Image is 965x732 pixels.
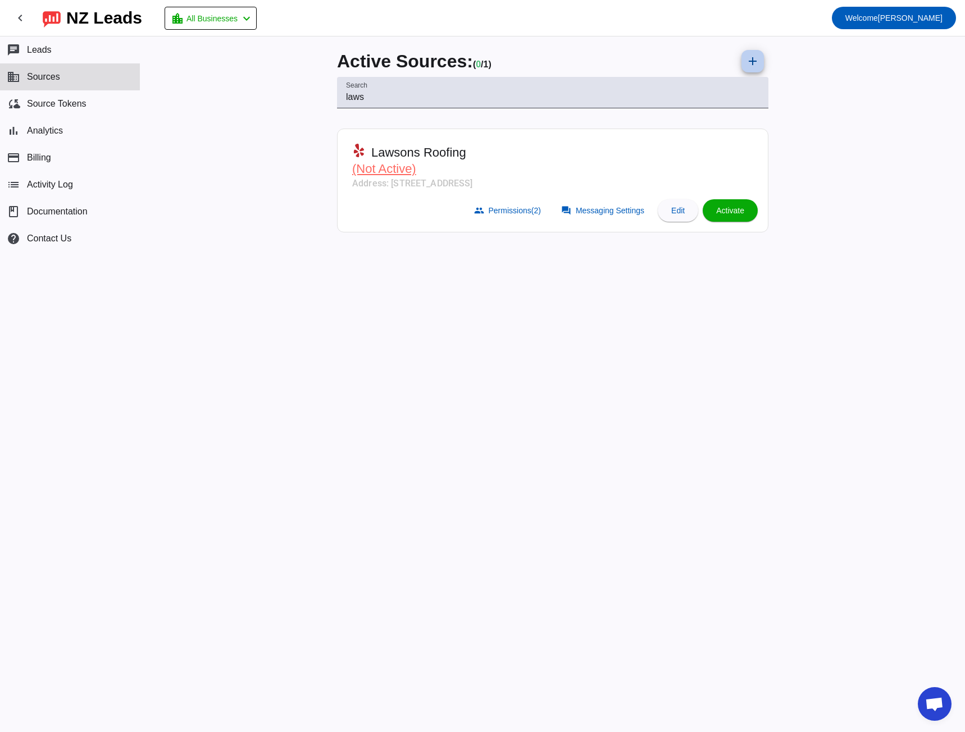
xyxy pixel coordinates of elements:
span: Total [484,60,491,69]
mat-icon: forum [561,205,571,216]
mat-icon: business [7,70,20,84]
span: Activity Log [27,180,73,190]
span: Leads [27,45,52,55]
span: Active Sources: [337,51,473,71]
button: Welcome[PERSON_NAME] [832,7,956,29]
span: All Businesses [186,11,238,26]
img: logo [43,8,61,28]
mat-icon: chevron_left [240,12,253,25]
span: Permissions [489,206,541,215]
mat-icon: group [474,205,484,216]
span: Lawsons Roofing [371,145,466,161]
mat-label: Search [346,82,367,89]
span: Documentation [27,207,88,217]
button: Activate [703,199,758,222]
span: Contact Us [27,234,71,244]
span: Billing [27,153,51,163]
mat-icon: list [7,178,20,191]
mat-icon: cloud_sync [7,97,20,111]
span: [PERSON_NAME] [845,10,943,26]
mat-icon: help [7,232,20,245]
span: / [481,60,483,69]
span: Welcome [845,13,878,22]
div: Open chat [918,687,952,721]
button: All Businesses [165,7,257,30]
span: (2) [531,206,541,215]
button: Messaging Settings [554,199,653,222]
mat-icon: bar_chart [7,124,20,138]
mat-icon: add [746,54,759,68]
span: Working [476,60,481,69]
button: Edit [658,199,698,222]
span: Analytics [27,126,63,136]
span: ( [473,60,476,69]
span: Edit [671,206,685,215]
span: book [7,205,20,218]
span: Source Tokens [27,99,87,109]
button: Permissions(2) [467,199,550,222]
mat-icon: chevron_left [13,11,27,25]
span: (Not Active) [352,162,416,176]
mat-icon: chat [7,43,20,57]
mat-icon: location_city [171,12,184,25]
mat-card-subtitle: Address: [STREET_ADDRESS] [352,177,473,190]
div: NZ Leads [66,10,142,26]
mat-icon: payment [7,151,20,164]
span: Activate [716,206,744,215]
span: Sources [27,72,60,82]
span: Messaging Settings [576,206,644,215]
